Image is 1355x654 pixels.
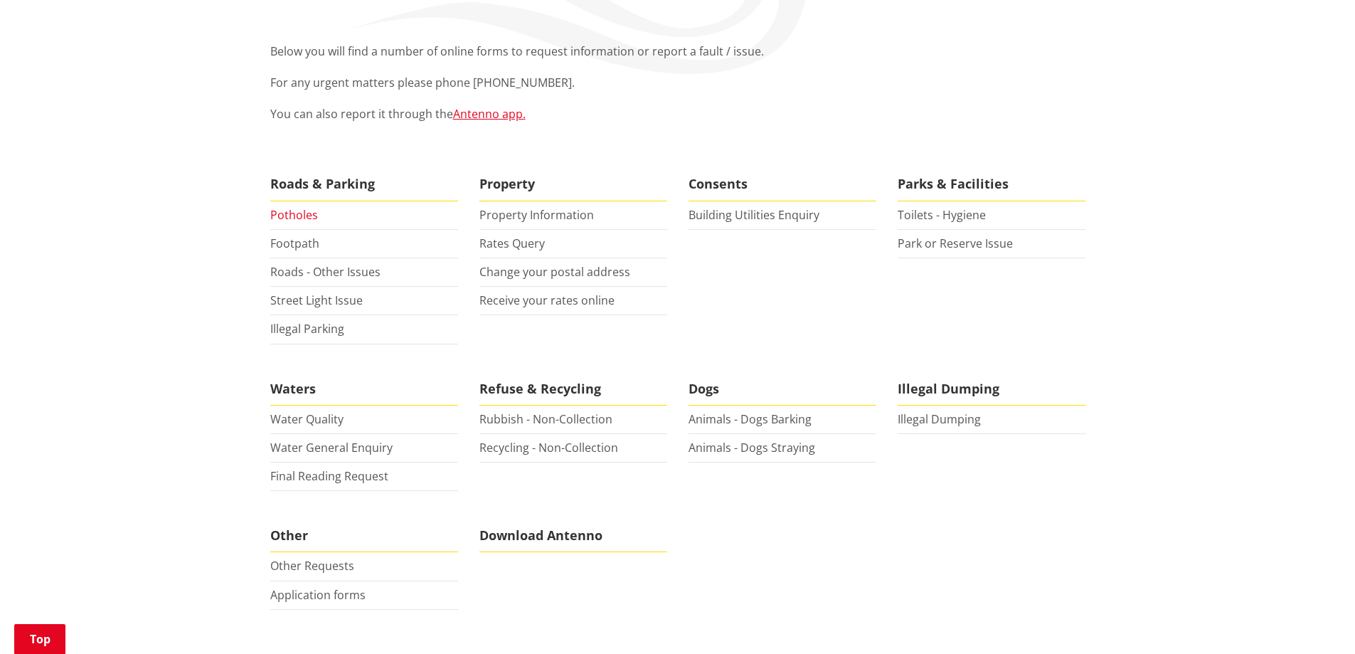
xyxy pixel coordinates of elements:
[479,440,618,455] a: Recycling - Non-Collection
[270,558,354,574] a: Other Requests
[898,373,1085,406] span: Illegal Dumping
[270,105,1085,122] p: You can also report it through the
[270,519,458,552] span: Other
[479,168,667,201] span: Property
[479,236,545,251] a: Rates Query
[689,168,876,201] span: Consents
[270,74,1085,91] p: For any urgent matters please phone [PHONE_NUMBER].
[479,519,667,552] span: Download Antenno
[453,106,526,122] a: Antenno app.
[270,264,381,280] a: Roads - Other Issues
[479,264,630,280] a: Change your postal address
[270,236,319,251] a: Footpath
[270,373,458,406] span: Waters
[898,207,986,223] a: Toilets - Hygiene
[898,411,981,427] a: Illegal Dumping
[689,207,819,223] a: Building Utilities Enquiry
[270,43,1085,60] p: Below you will find a number of online forms to request information or report a fault / issue.
[898,236,1013,251] a: Park or Reserve Issue
[689,373,876,406] span: Dogs
[1290,594,1341,645] iframe: Messenger Launcher
[14,624,65,654] a: Top
[270,207,318,223] a: Potholes
[689,411,812,427] a: Animals - Dogs Barking
[270,440,393,455] a: Water General Enquiry
[270,321,344,337] a: Illegal Parking
[270,168,458,201] span: Roads & Parking
[689,440,815,455] a: Animals - Dogs Straying
[270,468,388,484] a: Final Reading Request
[270,411,344,427] a: Water Quality
[479,207,594,223] a: Property Information
[479,373,667,406] span: Refuse & Recycling
[898,168,1085,201] span: Parks & Facilities
[270,292,363,308] a: Street Light Issue
[479,411,612,427] a: Rubbish - Non-Collection
[479,292,615,308] a: Receive your rates online
[270,587,366,603] a: Application forms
